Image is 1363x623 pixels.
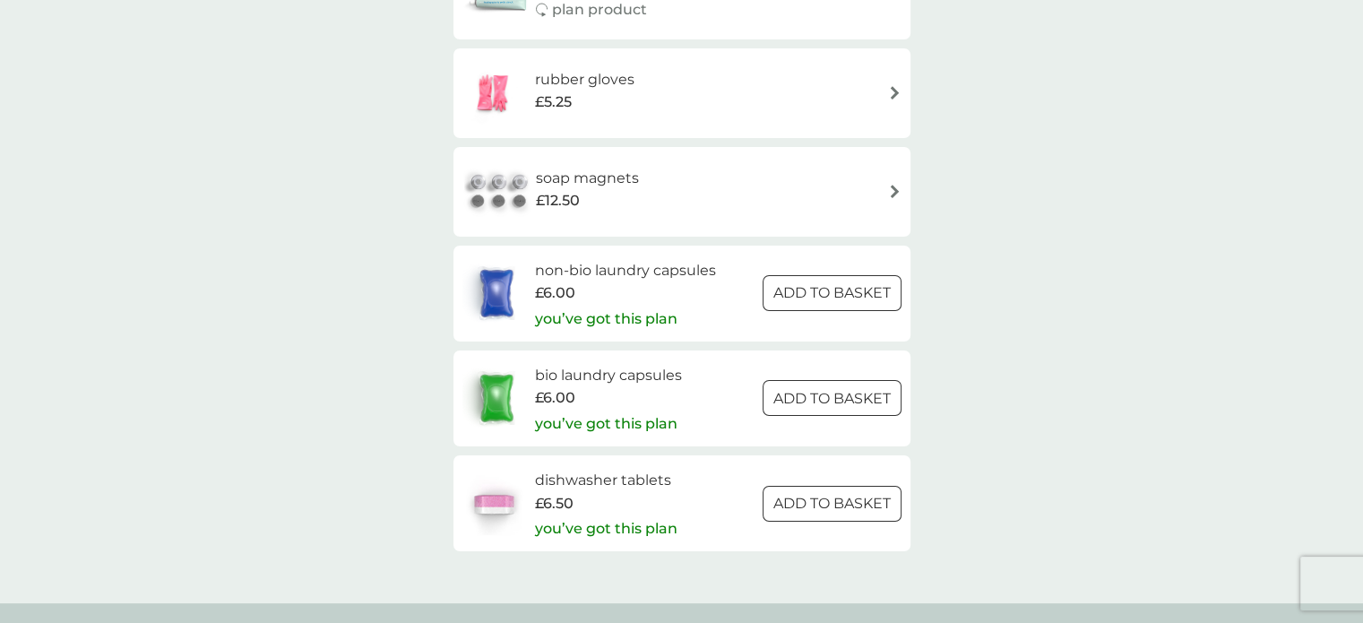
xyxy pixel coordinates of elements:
[888,185,901,198] img: arrow right
[462,160,536,223] img: soap magnets
[462,262,531,324] img: non-bio laundry capsules
[773,492,891,515] p: ADD TO BASKET
[535,364,682,387] h6: bio laundry capsules
[535,386,575,410] span: £6.00
[535,469,677,492] h6: dishwasher tablets
[535,91,572,114] span: £5.25
[536,189,580,212] span: £12.50
[535,259,716,282] h6: non-bio laundry capsules
[888,86,901,100] img: arrow right
[773,281,891,305] p: ADD TO BASKET
[763,380,901,416] button: ADD TO BASKET
[535,307,677,331] p: you’ve got this plan
[535,412,677,436] p: you’ve got this plan
[462,472,525,535] img: dishwasher tablets
[763,486,901,522] button: ADD TO BASKET
[462,367,531,429] img: bio laundry capsules
[535,517,677,541] p: you’ve got this plan
[462,62,525,125] img: rubber gloves
[535,281,575,305] span: £6.00
[763,275,901,311] button: ADD TO BASKET
[536,167,639,190] h6: soap magnets
[773,387,891,411] p: ADD TO BASKET
[535,68,634,91] h6: rubber gloves
[535,492,574,515] span: £6.50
